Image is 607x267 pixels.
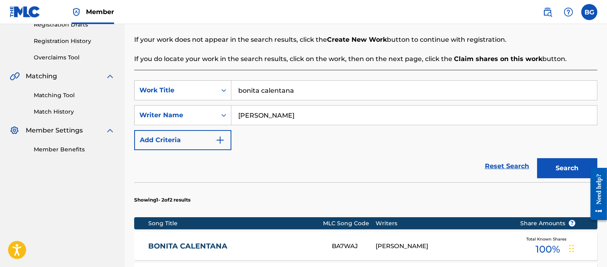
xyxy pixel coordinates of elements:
img: search [543,7,552,17]
p: Showing 1 - 2 of 2 results [134,196,190,204]
a: Reset Search [481,157,533,175]
div: Work Title [139,86,212,95]
img: MLC Logo [10,6,41,18]
div: [PERSON_NAME] [376,242,508,251]
img: 9d2ae6d4665cec9f34b9.svg [215,135,225,145]
a: Member Benefits [34,145,115,154]
div: Writers [376,219,508,228]
img: Member Settings [10,126,19,135]
button: Search [537,158,597,178]
a: BONITA CALENTANA [148,242,321,251]
a: Registration Drafts [34,20,115,29]
a: Registration History [34,37,115,45]
strong: Claim shares on this work [454,55,542,63]
span: Total Known Shares [526,236,570,242]
div: Arrastrar [569,236,574,261]
span: 100 % [535,242,560,257]
div: MLC Song Code [323,219,376,228]
div: Song Title [148,219,323,228]
p: If your work does not appear in the search results, click the button to continue with registration. [134,35,597,45]
p: If you do locate your work in the search results, click on the work, then on the next page, click... [134,54,597,64]
form: Search Form [134,80,597,182]
a: Public Search [540,4,556,20]
img: help [564,7,573,17]
img: expand [105,71,115,81]
span: ? [569,220,575,226]
div: Widget de chat [567,228,607,267]
strong: Create New Work [327,36,387,43]
a: Overclaims Tool [34,53,115,62]
img: Top Rightsholder [72,7,81,17]
span: Member Settings [26,126,83,135]
span: Matching [26,71,57,81]
div: User Menu [581,4,597,20]
div: Help [560,4,576,20]
div: BA7WAJ [332,242,376,251]
span: Member [86,7,114,16]
button: Add Criteria [134,130,231,150]
div: Writer Name [139,110,212,120]
img: Matching [10,71,20,81]
iframe: Resource Center [585,162,607,226]
span: Share Amounts [520,219,576,228]
img: expand [105,126,115,135]
a: Matching Tool [34,91,115,100]
a: Match History [34,108,115,116]
iframe: Chat Widget [567,228,607,267]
